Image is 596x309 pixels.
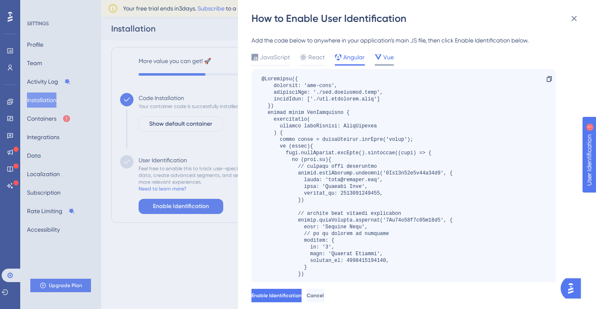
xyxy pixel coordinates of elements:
div: How to Enable User Identification [251,12,584,25]
span: Cancel [307,292,324,299]
button: Enable Identification [251,289,302,302]
div: Add the code below to anywhere in your application’s main JS file, then click Enable Identificati... [251,35,556,45]
div: 1 [64,4,67,11]
span: JavaScript [260,52,290,62]
span: Enable Identification [251,292,302,299]
span: User Identification [7,2,59,12]
span: React [308,52,325,62]
button: Cancel [307,289,324,302]
iframe: UserGuiding AI Assistant Launcher [561,276,586,301]
span: Angular [343,52,365,62]
span: Vue [383,52,394,62]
